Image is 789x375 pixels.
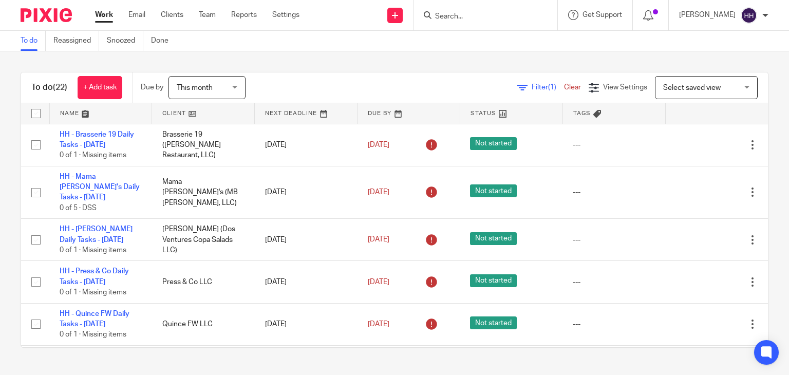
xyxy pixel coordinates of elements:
div: --- [573,235,655,245]
a: HH - [PERSON_NAME] Daily Tasks - [DATE] [60,226,133,243]
span: [DATE] [368,278,389,286]
a: Snoozed [107,31,143,51]
td: [DATE] [255,261,358,303]
td: Mama [PERSON_NAME]'s (MB [PERSON_NAME], LLC) [152,166,255,219]
span: [DATE] [368,321,389,328]
td: Brasserie 19 ([PERSON_NAME] Restaurant, LLC) [152,124,255,166]
a: HH - Mama [PERSON_NAME]'s Daily Tasks - [DATE] [60,173,140,201]
td: [DATE] [255,124,358,166]
td: [DATE] [255,166,358,219]
td: [DATE] [255,219,358,261]
span: View Settings [603,84,647,91]
span: (1) [548,84,556,91]
span: [DATE] [368,141,389,148]
a: Clear [564,84,581,91]
a: Settings [272,10,299,20]
td: Quince FW LLC [152,303,255,345]
img: Pixie [21,8,72,22]
p: Due by [141,82,163,92]
span: Get Support [583,11,622,18]
span: [DATE] [368,189,389,196]
span: Not started [470,274,517,287]
a: Work [95,10,113,20]
a: Reports [231,10,257,20]
span: Tags [573,110,591,116]
span: Select saved view [663,84,721,91]
td: [DATE] [255,303,358,345]
span: 0 of 5 · DSS [60,204,97,212]
span: This month [177,84,213,91]
img: svg%3E [741,7,757,24]
span: 0 of 1 · Missing items [60,331,126,339]
span: [DATE] [368,236,389,243]
a: Email [128,10,145,20]
a: HH - Brasserie 19 Daily Tasks - [DATE] [60,131,134,148]
span: Not started [470,316,517,329]
a: Clients [161,10,183,20]
span: 0 of 1 · Missing items [60,152,126,159]
span: (22) [53,83,67,91]
h1: To do [31,82,67,93]
span: Filter [532,84,564,91]
a: HH - Press & Co Daily Tasks - [DATE] [60,268,129,285]
span: 0 of 1 · Missing items [60,247,126,254]
a: Reassigned [53,31,99,51]
a: HH - Quince FW Daily Tasks - [DATE] [60,310,129,328]
a: Team [199,10,216,20]
div: --- [573,140,655,150]
span: Not started [470,184,517,197]
a: + Add task [78,76,122,99]
p: [PERSON_NAME] [679,10,736,20]
span: 0 of 1 · Missing items [60,289,126,296]
span: Not started [470,232,517,245]
div: --- [573,277,655,287]
input: Search [434,12,527,22]
a: Done [151,31,176,51]
div: --- [573,187,655,197]
div: --- [573,319,655,329]
td: [PERSON_NAME] (Dos Ventures Copa Salads LLC) [152,219,255,261]
span: Not started [470,137,517,150]
td: Press & Co LLC [152,261,255,303]
a: To do [21,31,46,51]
